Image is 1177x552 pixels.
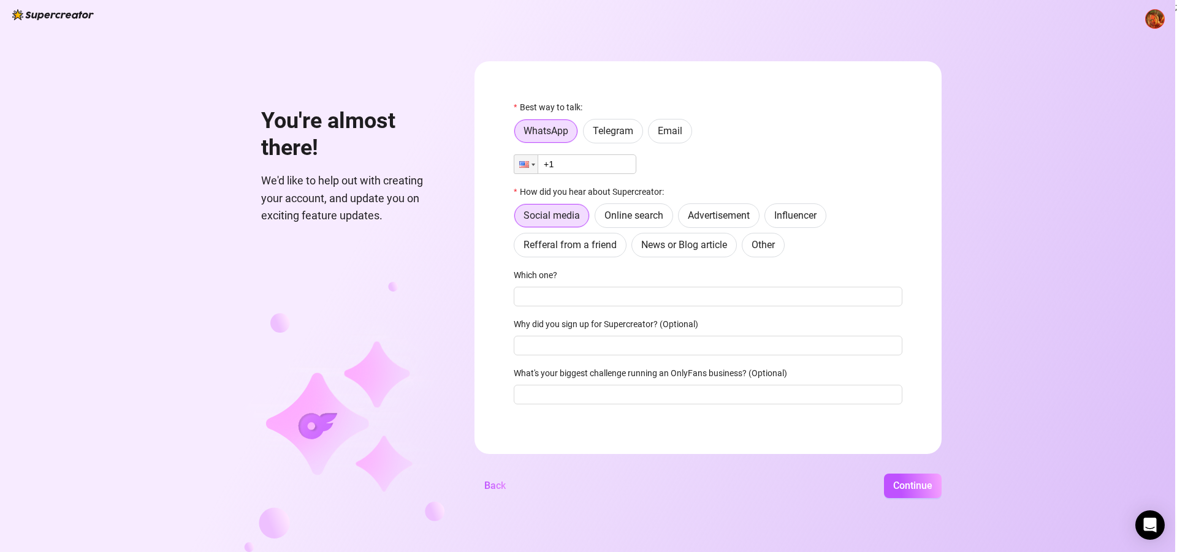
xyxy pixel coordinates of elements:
div: United States: + 1 [514,155,538,173]
label: Which one? [514,268,565,282]
input: Why did you sign up for Supercreator? (Optional) [514,336,902,355]
h1: You're almost there! [261,108,445,161]
button: Back [474,474,516,498]
span: Refferal from a friend [524,239,617,251]
span: Continue [893,480,932,491]
span: Advertisement [688,210,750,221]
label: Why did you sign up for Supercreator? (Optional) [514,317,706,331]
span: Influencer [774,210,817,221]
button: Continue [884,474,942,498]
input: Which one? [514,287,902,306]
label: What's your biggest challenge running an OnlyFans business? (Optional) [514,366,795,380]
img: ACg8ocJEVd0eGEfesL-9v0yyFXmYwlOfWGdAIKzx_RpdrI3fa_HJ5zbr=s96-c [1146,10,1164,28]
span: WhatsApp [524,125,568,137]
label: How did you hear about Supercreator: [514,185,671,198]
span: Online search [604,210,663,221]
img: logo [12,9,94,20]
label: Best way to talk: [514,100,590,114]
span: Other [752,239,775,251]
span: News or Blog article [641,239,727,251]
span: We'd like to help out with creating your account, and update you on exciting feature updates. [261,172,445,224]
span: Email [658,125,682,137]
input: What's your biggest challenge running an OnlyFans business? (Optional) [514,385,902,404]
span: Back [484,480,506,491]
span: Social media [524,210,580,221]
div: Open Intercom Messenger [1135,510,1165,540]
input: 1 (702) 123-4567 [514,154,636,174]
span: Telegram [593,125,633,137]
